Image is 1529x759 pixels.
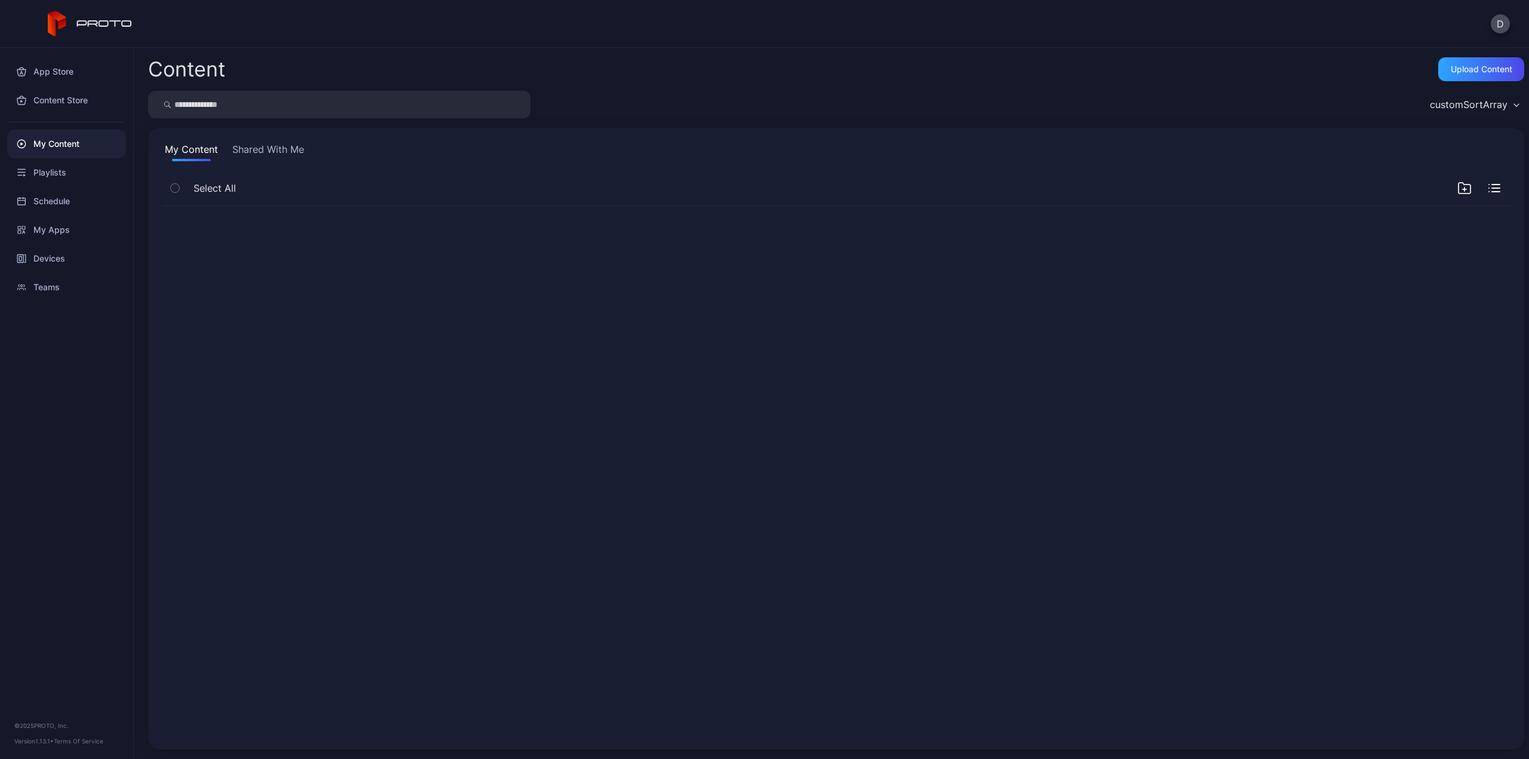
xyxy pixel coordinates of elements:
[1438,57,1524,81] button: Upload Content
[14,738,54,745] span: Version 1.13.1 •
[148,59,225,79] div: Content
[162,142,220,161] button: My Content
[7,86,126,115] a: Content Store
[1424,91,1524,118] button: customSortArray
[7,187,126,216] a: Schedule
[54,738,103,745] a: Terms Of Service
[230,142,306,161] button: Shared With Me
[1451,64,1512,74] div: Upload Content
[1430,99,1507,110] div: customSortArray
[7,216,126,244] a: My Apps
[7,273,126,302] a: Teams
[7,244,126,273] a: Devices
[7,130,126,158] a: My Content
[1491,14,1510,33] button: D
[7,158,126,187] a: Playlists
[194,181,236,195] span: Select All
[7,57,126,86] a: App Store
[14,721,119,730] div: © 2025 PROTO, Inc.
